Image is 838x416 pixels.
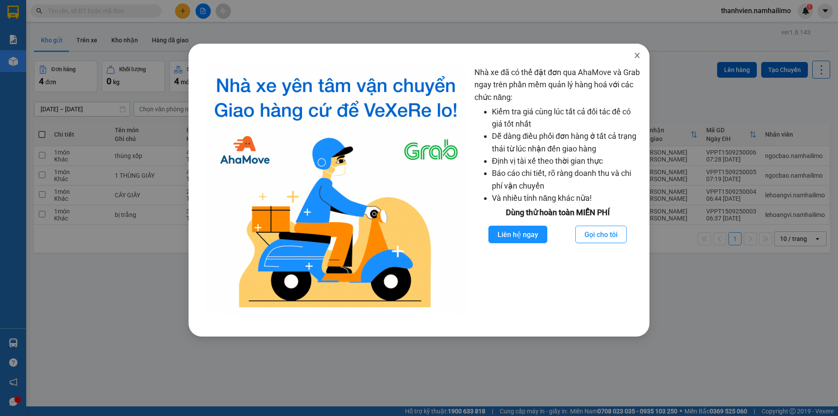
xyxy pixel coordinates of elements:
span: close [634,52,641,59]
li: Và nhiều tính năng khác nữa! [492,192,641,204]
img: logo [204,66,467,315]
div: Nhà xe đã có thể đặt đơn qua AhaMove và Grab ngay trên phần mềm quản lý hàng hoá với các chức năng: [474,66,641,315]
div: Dùng thử hoàn toàn MIỄN PHÍ [474,206,641,219]
li: Báo cáo chi tiết, rõ ràng doanh thu và chi phí vận chuyển [492,167,641,192]
button: Liên hệ ngay [488,226,547,243]
li: Kiểm tra giá cùng lúc tất cả đối tác để có giá tốt nhất [492,106,641,131]
button: Close [625,44,649,68]
li: Định vị tài xế theo thời gian thực [492,155,641,167]
button: Gọi cho tôi [575,226,627,243]
li: Dễ dàng điều phối đơn hàng ở tất cả trạng thái từ lúc nhận đến giao hàng [492,130,641,155]
span: Gọi cho tôi [584,229,618,240]
span: Liên hệ ngay [498,229,538,240]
